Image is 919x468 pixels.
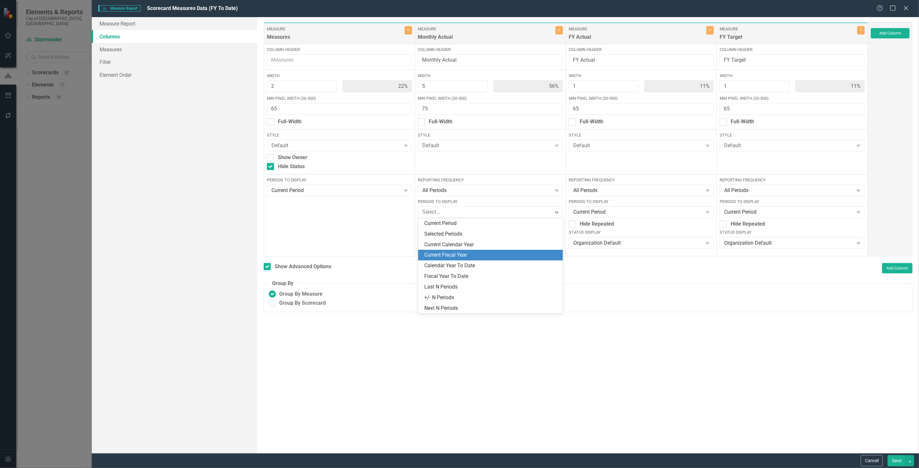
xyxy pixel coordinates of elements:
span: Group By Scorecard [279,300,326,307]
div: FY Actual [569,34,705,44]
label: Style [720,132,865,138]
div: Current Calendar Year [425,241,559,249]
label: Style [418,132,563,138]
div: Next N Periods [425,305,559,312]
label: Periods to Display [418,199,563,205]
div: Full-Width [580,118,603,126]
input: 125 (Default) [569,103,714,115]
input: 125 (Default) [418,103,563,115]
div: Organization Default [724,239,853,247]
label: Width [720,73,865,79]
div: Current Period [271,187,400,194]
a: Measures [92,43,257,56]
label: Column Header [720,47,865,53]
div: Default [422,142,551,149]
label: Width [267,73,412,79]
label: Measure [720,26,856,32]
div: Show Owner [278,154,307,161]
div: All Periods [422,187,551,194]
label: Periods to Display [569,199,714,205]
input: 125 (Default) [720,103,865,115]
label: Measure [267,26,403,32]
div: Hide Repeated [580,220,614,228]
div: Current Period [573,209,702,216]
a: Columns [92,30,257,43]
div: Calendar Year To Date [425,262,559,270]
label: Width [418,73,563,79]
div: Show Advanced Options [275,263,331,270]
label: Status Display [569,229,714,235]
div: Monthly Actual [418,34,554,44]
label: Reporting Frequency [720,177,865,183]
label: Min Pixel Width (20-500) [418,96,563,101]
span: Measure Report [98,5,140,12]
label: Style [569,132,714,138]
input: Column Width [418,80,487,92]
label: Measure [418,26,554,32]
div: Full-Width [731,118,754,126]
input: Column Width [720,80,789,92]
label: Measure [569,26,705,32]
label: Column Header [267,47,412,53]
div: Hide Status [278,163,305,170]
input: FY Target [720,54,865,66]
div: Organization Default [573,239,702,247]
label: Min Pixel Width (20-500) [720,96,865,101]
div: Current Fiscal Year [425,251,559,259]
span: Scorecard Measures Data (FY To Date) [147,5,238,11]
label: Reporting Frequency [569,177,714,183]
label: Min Pixel Width (20-500) [569,96,714,101]
span: Group By Measure [279,290,322,298]
div: All Periods [573,187,702,194]
div: Selected Periods [425,230,559,238]
button: Add Column [882,263,913,273]
div: Default [724,142,853,149]
label: Periods to Display [720,199,865,205]
button: Save [888,455,906,466]
input: Column Width [267,80,336,92]
label: Periods to Display [267,177,412,183]
label: Column Header [418,47,563,53]
label: Min Pixel Width (20-500) [267,96,412,101]
input: FY Actual [569,54,714,66]
div: Fiscal Year To Date [425,273,559,280]
div: Current Period [425,220,559,227]
div: Measures [267,34,403,44]
div: Full-Width [429,118,452,126]
div: Current Period [724,209,853,216]
div: Hide Repeated [731,220,765,228]
div: FY Target [720,34,856,44]
input: Column Width [569,80,638,92]
input: Measures [267,54,412,66]
div: Default [573,142,702,149]
input: Monthly Actual [418,54,563,66]
button: Cancel [861,455,883,466]
label: Reporting Frequency [418,177,563,183]
label: Style [267,132,412,138]
a: Filter [92,56,257,68]
label: Column Header [569,47,714,53]
div: Last N Periods [425,283,559,291]
div: +/- N Periods [425,294,559,301]
label: Width [569,73,714,79]
div: Default [271,142,400,149]
div: All Periods [724,187,853,194]
input: 125 (Default) [267,103,412,115]
button: Add Column [871,28,910,38]
div: Full-Width [278,118,301,126]
a: Measure Report [92,17,257,30]
legend: Group By [269,280,297,287]
a: Element Order [92,68,257,81]
label: Status Display [720,229,865,235]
